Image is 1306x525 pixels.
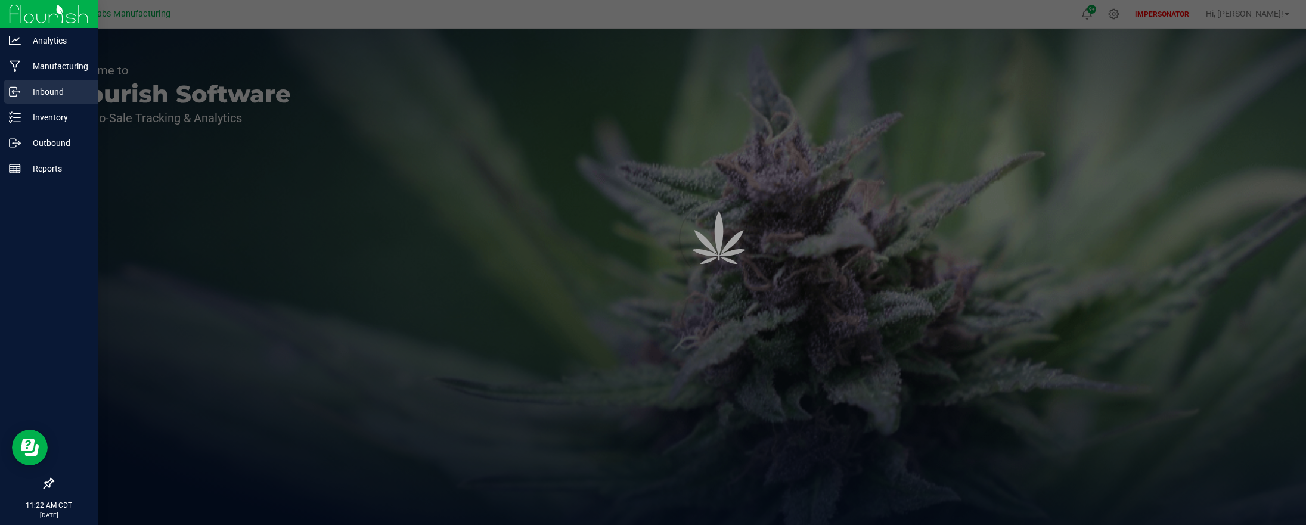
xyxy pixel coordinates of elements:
p: [DATE] [5,511,92,520]
inline-svg: Reports [9,163,21,175]
p: Inbound [21,85,92,99]
p: Manufacturing [21,59,92,73]
p: 11:22 AM CDT [5,500,92,511]
inline-svg: Analytics [9,35,21,46]
p: Analytics [21,33,92,48]
inline-svg: Inbound [9,86,21,98]
p: Inventory [21,110,92,125]
iframe: Resource center [12,430,48,465]
p: Outbound [21,136,92,150]
p: Reports [21,161,92,176]
inline-svg: Inventory [9,111,21,123]
inline-svg: Outbound [9,137,21,149]
inline-svg: Manufacturing [9,60,21,72]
